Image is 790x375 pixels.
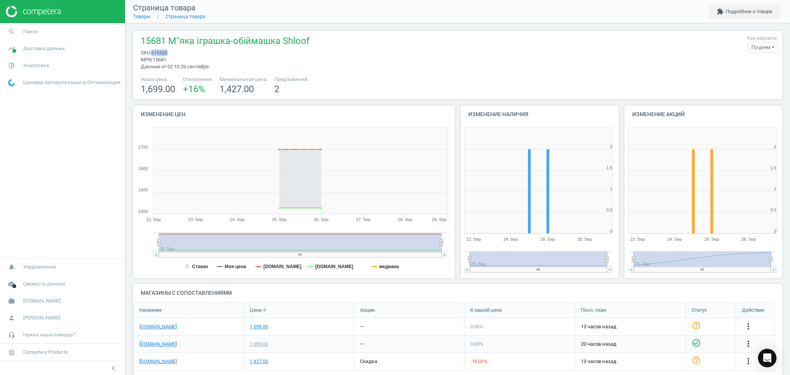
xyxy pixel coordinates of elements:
[183,84,205,95] span: +16 %
[692,321,701,330] i: help_outline
[133,3,196,12] span: Страница товара
[4,294,19,308] i: work
[709,5,780,19] button: extensionПодробнее о товаре
[139,341,177,348] a: [DOMAIN_NAME]
[581,323,680,330] span: 13 часов назад
[360,341,364,348] div: —
[770,208,776,212] text: 0.5
[692,338,701,348] i: check_circle_outline
[667,237,682,242] tspan: 24. Sep
[774,186,776,191] text: 1
[272,217,287,222] tspan: 25. Sep
[470,341,483,347] span: 0.00 %
[4,311,19,325] i: person
[133,105,455,123] h4: Изменение цен
[225,264,246,269] tspan: Моя цена
[4,58,19,73] i: pie_chart_outlined
[138,145,148,149] text: 1700
[23,297,61,304] span: [DOMAIN_NAME]
[133,14,150,19] a: Товары
[250,341,268,348] div: 1,699.00
[356,217,371,222] tspan: 27. Sep
[151,50,167,56] span: 616520
[23,331,75,338] span: Нужна наша помощь?
[23,45,65,52] span: Доставка данных
[23,28,38,35] span: Поиск
[360,323,364,330] div: —
[461,105,619,123] h4: Изменение наличия
[315,264,353,269] tspan: [DOMAIN_NAME]
[23,264,56,270] span: Уведомления
[744,322,753,332] button: more_vert
[188,217,203,222] tspan: 23. Sep
[607,208,613,212] text: 0.5
[219,84,254,95] span: 1,427.00
[23,314,60,321] span: [PERSON_NAME]
[23,62,49,69] span: Аналитика
[141,35,309,49] span: 15681 М"яка іграшка-обіймашка Shloof
[581,358,680,365] span: 13 часов назад
[23,349,68,356] span: Competera Products
[138,166,148,171] text: 1600
[23,280,65,287] span: Свежесть данных
[139,358,177,365] a: [DOMAIN_NAME]
[744,339,753,348] i: more_vert
[744,339,753,349] button: more_vert
[503,237,518,242] tspan: 24. Sep
[146,217,161,222] tspan: 22. Sep
[104,363,123,373] button: chevron_left
[4,260,19,274] i: notifications
[4,277,19,291] i: cloud_done
[770,166,776,170] text: 1.5
[139,307,162,314] span: Название
[133,284,782,302] h4: Магазины с сопоставлениями
[692,307,707,314] span: Статус
[138,187,148,192] text: 1500
[23,79,120,86] span: Ценовая Автоматизация и Оптимизация
[6,6,61,17] img: ajHJNr6hYgQAAAAASUVORK5CYII=
[747,35,777,42] label: Как нарезать
[360,307,375,314] span: Акции
[610,186,613,191] text: 1
[192,264,208,269] tspan: Стакан
[577,237,592,242] tspan: 28. Sep
[8,79,15,86] img: wGWNvw8QSZomAAAAABJRU5ErkJggg==
[742,307,764,314] span: Действия
[466,237,481,242] tspan: 22. Sep
[141,50,151,56] span: sku :
[470,307,502,314] span: К нашей цене
[540,237,555,242] tspan: 26. Sep
[262,306,268,312] i: arrow_downward
[139,323,177,330] a: [DOMAIN_NAME]
[141,76,175,83] span: Наша цена
[630,237,645,242] tspan: 22. Sep
[774,229,776,233] text: 0
[183,76,212,83] span: Отклонение
[314,217,329,222] tspan: 26. Sep
[360,358,377,364] span: скидка
[758,349,776,367] div: Open Intercom Messenger
[741,237,756,242] tspan: 28. Sep
[717,8,724,15] i: extension
[432,217,447,222] tspan: 29. Sep
[219,76,267,83] span: Минимальная цена
[470,358,488,364] span: -16.01 %
[274,84,279,95] span: 2
[109,363,118,373] i: chevron_left
[692,356,701,365] i: help_outline
[274,76,308,83] span: Предложений
[610,229,613,233] text: 0
[744,322,753,331] i: more_vert
[141,64,209,69] span: Данные от 02:10 26 сентября
[625,105,783,123] h4: Изменение акций
[704,237,719,242] tspan: 26. Sep
[165,14,205,19] a: Страница товара
[610,144,613,149] text: 2
[250,307,262,314] span: Цена
[744,356,753,367] button: more_vert
[230,217,245,222] tspan: 24. Sep
[4,41,19,56] i: timeline
[4,24,19,39] i: search
[581,341,680,348] span: 20 часов назад
[470,324,483,329] span: 0.00 %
